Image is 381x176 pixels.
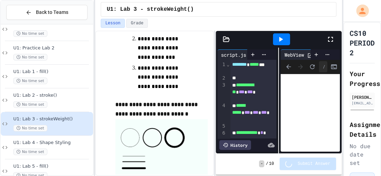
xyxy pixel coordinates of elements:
[218,130,226,150] div: 6
[349,3,371,19] div: My Account
[13,78,47,84] span: No time set
[329,62,339,72] button: Console
[350,142,375,167] div: No due date set
[13,149,47,155] span: No time set
[13,140,92,146] span: U1: Lab 4 - Shape Styling
[13,116,92,122] span: U1: Lab 3 - strokeWeight()
[295,62,306,72] span: Forward
[218,123,226,130] div: 5
[352,94,373,100] div: [PERSON_NAME]
[36,9,68,16] span: Back to Teams
[107,5,194,14] span: U1: Lab 3 - strokeWeight()
[281,51,307,58] div: WebView
[266,161,268,167] span: /
[281,74,340,152] iframe: Web Preview
[13,101,47,108] span: No time set
[218,61,226,75] div: 1
[218,51,250,58] div: script.js
[298,161,330,167] span: Submit Answer
[218,102,226,123] div: 4
[283,62,294,72] span: Back
[13,45,92,51] span: U1: Practice Lab 2
[101,19,125,28] button: Lesson
[13,93,92,98] span: U1: Lab 2 - stroke()
[226,62,230,67] span: Fold line
[13,54,47,61] span: No time set
[126,19,148,28] button: Grade
[269,161,274,167] span: 10
[307,62,318,72] button: Refresh
[218,82,226,102] div: 3
[218,75,226,82] div: 2
[259,160,264,167] span: -
[350,120,375,139] h2: Assignment Details
[352,101,373,106] div: [EMAIL_ADDRESS][DOMAIN_NAME]
[13,30,47,37] span: No time set
[13,125,47,131] span: No time set
[13,69,92,75] span: U1: Lab 1 - fill()
[350,69,375,88] h2: Your Progress
[350,28,375,57] h1: CS10 PERIOD 2
[219,140,251,150] div: History
[319,61,327,72] div: /
[13,163,92,169] span: U1: Lab 5 - fill()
